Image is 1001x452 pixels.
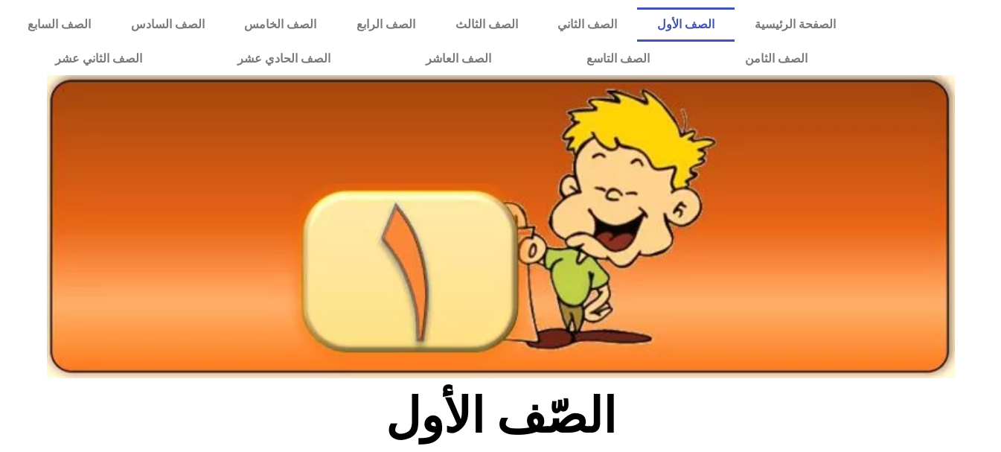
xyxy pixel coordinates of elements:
a: الصف الرابع [336,7,435,42]
a: الصف العاشر [378,42,539,76]
a: الصف السادس [111,7,225,42]
h2: الصّف الأول [255,387,746,445]
a: الصف السابع [7,7,111,42]
a: الصف الثاني [537,7,637,42]
a: الصف الثامن [697,42,855,76]
a: الصف الثاني عشر [7,42,190,76]
a: الصف الحادي عشر [190,42,378,76]
a: الصفحة الرئيسية [735,7,856,42]
a: الصف التاسع [539,42,697,76]
a: الصف الأول [637,7,735,42]
a: الصف الثالث [435,7,538,42]
a: الصف الخامس [224,7,336,42]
